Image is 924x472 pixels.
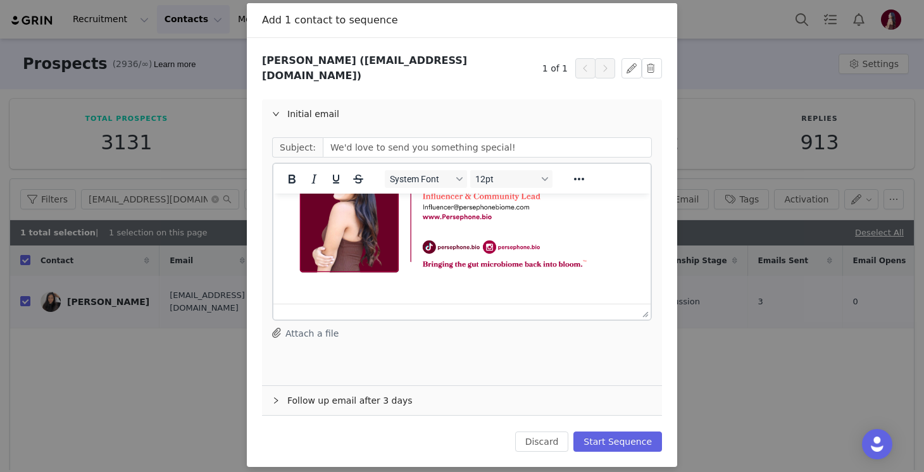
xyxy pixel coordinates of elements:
[568,170,590,188] button: Reveal or hide additional toolbar items
[542,58,615,78] div: 1 of 1
[262,53,542,84] h3: [PERSON_NAME] ([EMAIL_ADDRESS][DOMAIN_NAME])
[323,137,652,158] input: Add a subject line
[325,170,347,188] button: Underline
[273,194,651,304] iframe: Rich Text Area
[272,325,339,340] button: Attach a file
[862,429,892,459] div: Open Intercom Messenger
[573,432,662,452] button: Start Sequence
[272,137,323,158] span: Subject:
[347,170,369,188] button: Strikethrough
[262,99,662,128] div: icon: rightInitial email
[262,386,662,415] div: icon: rightFollow up email after 3 days
[303,170,325,188] button: Italic
[272,397,280,404] i: icon: right
[470,170,553,188] button: Font sizes
[281,170,303,188] button: Bold
[390,174,452,184] span: System Font
[272,110,280,118] i: icon: right
[637,304,651,320] div: Press the Up and Down arrow keys to resize the editor.
[262,13,662,27] div: Add 1 contact to sequence
[475,174,537,184] span: 12pt
[385,170,467,188] button: Fonts
[515,432,569,452] button: Discard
